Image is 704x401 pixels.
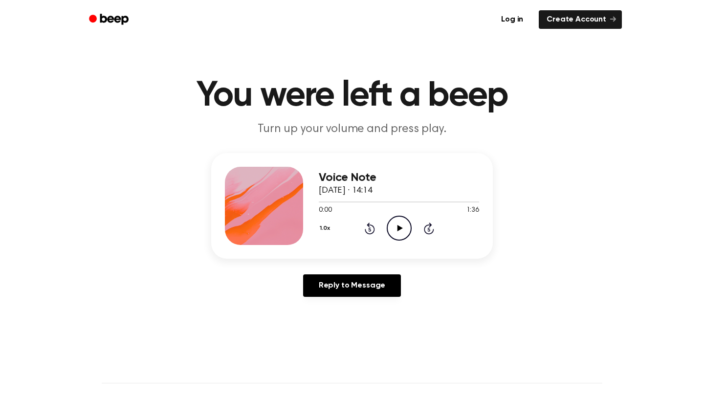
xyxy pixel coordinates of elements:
h3: Voice Note [319,171,479,184]
button: 1.0x [319,220,333,237]
span: 0:00 [319,205,331,216]
a: Create Account [539,10,622,29]
span: [DATE] · 14:14 [319,186,373,195]
p: Turn up your volume and press play. [164,121,540,137]
a: Beep [82,10,137,29]
a: Log in [491,8,533,31]
a: Reply to Message [303,274,401,297]
h1: You were left a beep [102,78,602,113]
span: 1:36 [466,205,479,216]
